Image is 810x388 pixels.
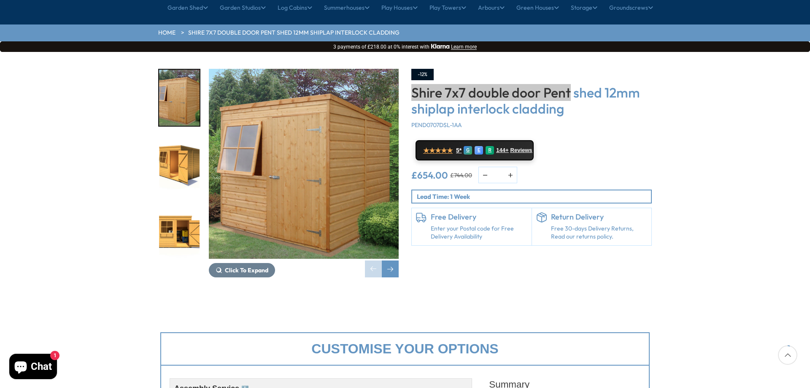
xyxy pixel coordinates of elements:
div: E [475,146,483,155]
img: 7x7_shiplap_Pent_000_lifestyle_200x200.jpg [159,202,200,258]
del: £744.00 [450,172,472,178]
h3: Shire 7x7 double door Pent shed 12mm shiplap interlock cladding [411,84,652,117]
span: PEND0707DSL-1AA [411,121,462,129]
div: 1 / 10 [209,69,399,277]
a: Shire 7x7 double door Pent shed 12mm shiplap interlock cladding [188,29,400,37]
span: ★★★★★ [423,147,453,155]
div: 1 / 10 [158,69,200,127]
ins: £654.00 [411,171,448,180]
p: Lead Time: 1 Week [417,192,651,201]
p: Free 30-days Delivery Returns, Read our returns policy. [551,225,648,241]
div: Previous slide [365,260,382,277]
div: G [464,146,472,155]
a: Enter your Postal code for Free Delivery Availability [431,225,527,241]
div: 2 / 10 [158,135,200,193]
inbox-online-store-chat: Shopify online store chat [7,354,59,381]
h6: Free Delivery [431,212,527,222]
img: 7x7_pent_200x200.jpg [159,70,200,126]
h6: Return Delivery [551,212,648,222]
span: Click To Expand [225,266,268,274]
div: -12% [411,69,434,80]
div: 3 / 10 [158,201,200,259]
div: Next slide [382,260,399,277]
span: 144+ [496,147,508,154]
img: 7x7_shiplap_Pent_-045_open_200x200.jpg [159,136,200,192]
div: Customise your options [160,332,650,366]
span: Reviews [510,147,532,154]
img: Shire 7x7 double door Pent shed 12mm shiplap interlock cladding [209,69,399,259]
a: ★★★★★ 5* G E R 144+ Reviews [416,140,534,160]
button: Click To Expand [209,263,275,277]
a: HOME [158,29,175,37]
div: R [486,146,494,155]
